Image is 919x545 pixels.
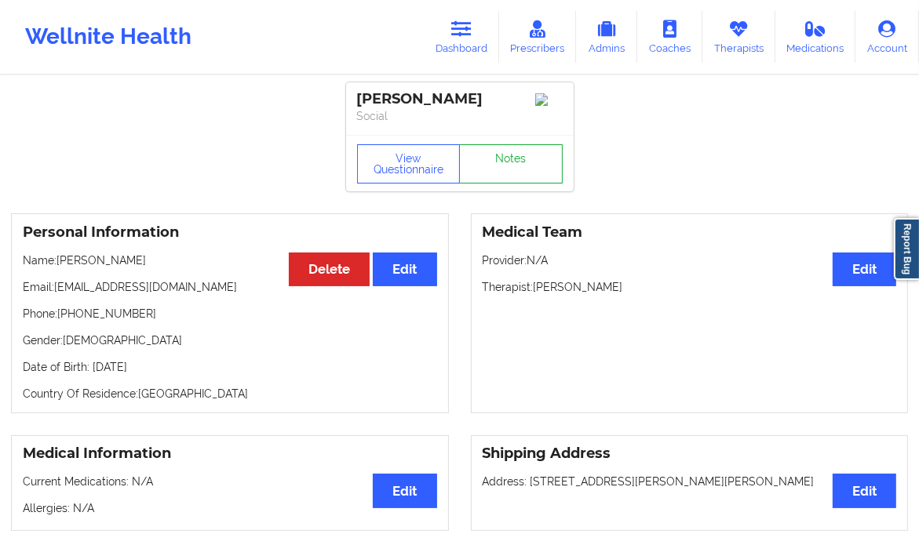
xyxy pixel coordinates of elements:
p: Provider: N/A [483,253,897,268]
h3: Shipping Address [483,445,897,463]
p: Therapist: [PERSON_NAME] [483,279,897,295]
h3: Medical Information [23,445,437,463]
a: Admins [576,11,637,63]
p: Allergies: N/A [23,500,437,516]
p: Country Of Residence: [GEOGRAPHIC_DATA] [23,386,437,401]
p: Date of Birth: [DATE] [23,359,437,375]
a: Notes [459,144,563,183]
button: Edit [373,253,436,286]
button: Delete [289,253,370,286]
button: Edit [833,253,896,286]
a: Therapists [702,11,775,63]
p: Gender: [DEMOGRAPHIC_DATA] [23,332,437,348]
h3: Medical Team [483,223,897,242]
a: Report Bug [894,218,919,280]
p: Social [357,108,563,124]
p: Current Medications: N/A [23,474,437,489]
a: Dashboard [424,11,499,63]
p: Name: [PERSON_NAME] [23,253,437,268]
button: Edit [833,474,896,507]
p: Email: [EMAIL_ADDRESS][DOMAIN_NAME] [23,279,437,295]
p: Phone: [PHONE_NUMBER] [23,306,437,322]
button: View Questionnaire [357,144,461,183]
p: Address: [STREET_ADDRESS][PERSON_NAME][PERSON_NAME] [483,474,897,489]
a: Medications [775,11,856,63]
a: Coaches [637,11,702,63]
a: Account [855,11,919,63]
img: Image%2Fplaceholer-image.png [535,93,563,106]
h3: Personal Information [23,223,437,242]
a: Prescribers [499,11,577,63]
div: [PERSON_NAME] [357,90,563,108]
button: Edit [373,474,436,507]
